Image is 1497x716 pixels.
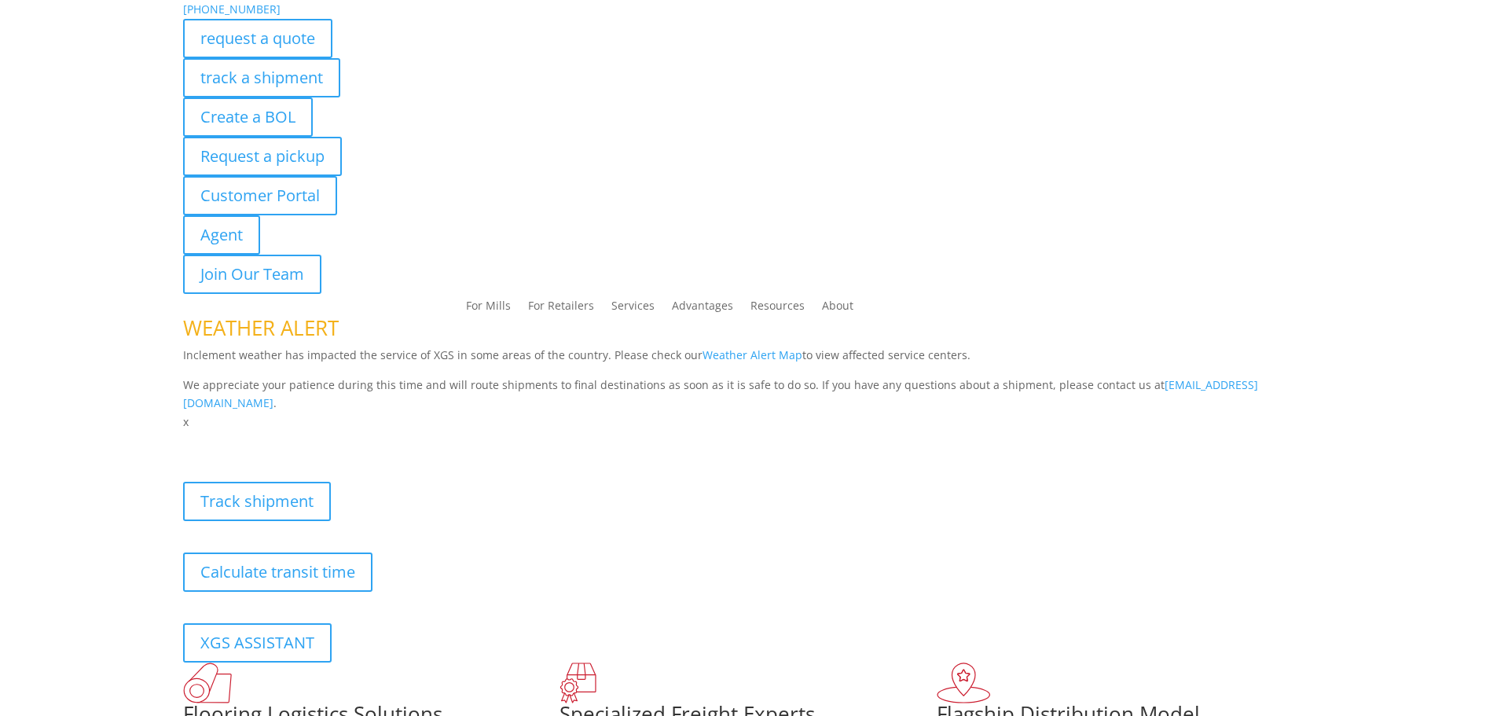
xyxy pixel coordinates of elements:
a: Calculate transit time [183,553,372,592]
a: For Retailers [528,300,594,318]
span: WEATHER ALERT [183,314,339,342]
a: Resources [750,300,805,318]
img: xgs-icon-total-supply-chain-intelligence-red [183,663,232,703]
a: XGS ASSISTANT [183,623,332,663]
p: Inclement weather has impacted the service of XGS in some areas of the country. Please check our ... [183,346,1315,376]
a: Advantages [672,300,733,318]
a: [PHONE_NUMBER] [183,2,281,17]
a: Services [611,300,655,318]
img: xgs-icon-flagship-distribution-model-red [937,663,991,703]
a: Create a BOL [183,97,313,137]
a: Request a pickup [183,137,342,176]
a: track a shipment [183,58,340,97]
a: request a quote [183,19,332,58]
a: About [822,300,853,318]
p: We appreciate your patience during this time and will route shipments to final destinations as so... [183,376,1315,413]
b: Visibility, transparency, and control for your entire supply chain. [183,434,534,449]
img: xgs-icon-focused-on-flooring-red [560,663,596,703]
a: Customer Portal [183,176,337,215]
a: Join Our Team [183,255,321,294]
a: Weather Alert Map [703,347,802,362]
a: For Mills [466,300,511,318]
p: x [183,413,1315,431]
a: Track shipment [183,482,331,521]
a: Agent [183,215,260,255]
